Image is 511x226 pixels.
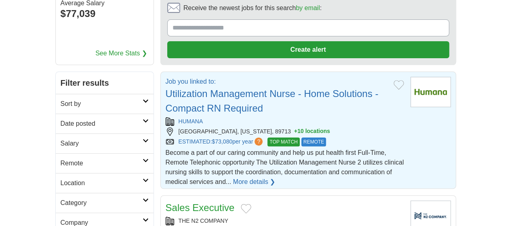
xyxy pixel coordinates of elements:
span: ? [254,137,263,146]
a: Sort by [56,94,154,114]
h2: Sort by [61,99,143,109]
a: Sales Executive [166,202,235,213]
a: by email [296,4,320,11]
a: Utilization Management Nurse - Home Solutions - Compact RN Required [166,88,379,114]
span: + [294,127,297,136]
span: $73,080 [212,138,232,145]
button: +10 locations [294,127,330,136]
h2: Remote [61,158,143,168]
span: REMOTE [301,137,326,146]
a: Remote [56,153,154,173]
a: Date posted [56,114,154,133]
img: Humana logo [410,77,451,107]
span: Receive the newest jobs for this search : [183,3,322,13]
span: Become a part of our caring community and help us put health first Full-Time, Remote Telephonic o... [166,149,404,185]
button: Create alert [167,41,449,58]
h2: Location [61,178,143,188]
div: [GEOGRAPHIC_DATA], [US_STATE], 89713 [166,127,404,136]
button: Add to favorite jobs [393,80,404,90]
h2: Date posted [61,119,143,129]
a: Category [56,193,154,213]
a: ESTIMATED:$73,080per year? [179,137,265,146]
a: See More Stats ❯ [95,49,147,58]
span: TOP MATCH [267,137,299,146]
a: Location [56,173,154,193]
div: $77,039 [61,6,149,21]
a: HUMANA [179,118,203,125]
a: More details ❯ [233,177,275,187]
h2: Salary [61,139,143,148]
h2: Category [61,198,143,208]
button: Add to favorite jobs [241,204,251,213]
a: Salary [56,133,154,153]
p: Job you linked to: [166,77,387,87]
div: THE N2 COMPANY [166,217,404,225]
h2: Filter results [56,72,154,94]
